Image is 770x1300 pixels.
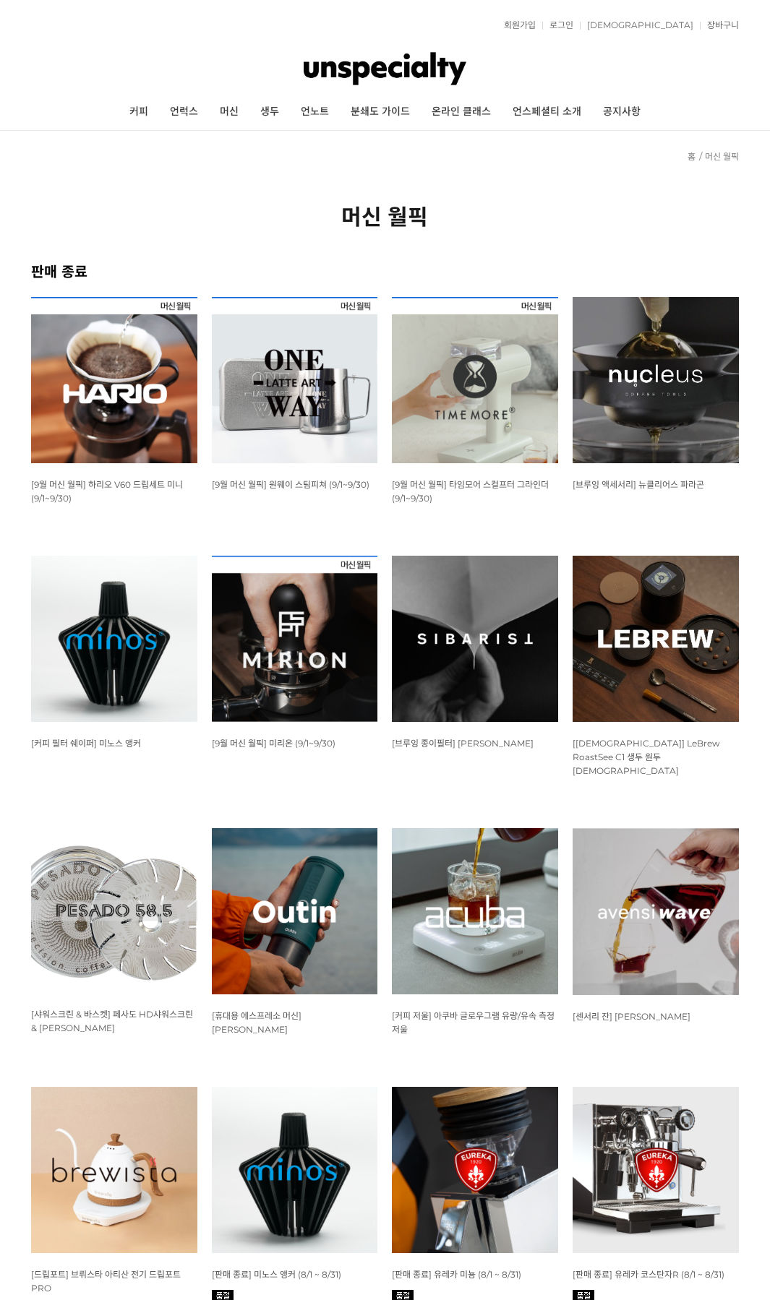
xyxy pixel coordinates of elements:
img: 9월 머신 월픽 하리오 V60 드립세트 미니 [31,297,197,463]
img: 시바리스트 SIBARIST [392,556,558,722]
img: 아쿠바 글로우그램 유량/유속 측정 저울 [392,828,558,994]
a: [휴대용 에스프레소 머신] [PERSON_NAME] [212,1010,301,1035]
a: 언스페셜티 소개 [502,94,592,130]
h2: 머신 월픽 [31,199,740,231]
a: 언노트 [290,94,340,130]
a: [9월 머신 월픽] 원웨이 스팀피쳐 (9/1~9/30) [212,478,369,490]
span: [커피 저울] 아쿠바 글로우그램 유량/유속 측정 저울 [392,1010,555,1035]
span: [드립포트] 브뤼스타 아티산 전기 드립포트 PRO [31,1269,181,1293]
span: [9월 머신 월픽] 하리오 V60 드립세트 미니 (9/1~9/30) [31,479,183,504]
a: [커피 저울] 아쿠바 글로우그램 유량/유속 측정 저울 [392,1010,555,1035]
span: [판매 종료] 미노스 앵커 (8/1 ~ 8/31) [212,1269,341,1280]
img: 브뤼스타, brewista, 아티산, 전기 드립포트 [31,1087,197,1253]
a: 홈 [688,151,696,162]
img: 페사도 HD샤워스크린, HE바스켓 [31,828,197,993]
span: [판매 종료] 유레카 미뇽 (8/1 ~ 8/31) [392,1269,521,1280]
a: [커피 필터 쉐이퍼] 미노스 앵커 [31,737,141,749]
img: 8월 머신 월픽 유레카 코스탄자R [573,1087,739,1253]
img: 미노스 앵커 [31,556,197,722]
a: 분쇄도 가이드 [340,94,421,130]
a: [DEMOGRAPHIC_DATA] [580,21,693,30]
a: [9월 머신 월픽] 하리오 V60 드립세트 미니 (9/1~9/30) [31,478,183,504]
span: [센서리 잔] [PERSON_NAME] [573,1011,690,1022]
a: [브루잉 액세서리] 뉴클리어스 파라곤 [573,478,704,490]
img: 9월 머신 월픽 원웨이 스팀피쳐 [212,297,378,463]
a: [9월 머신 월픽] 미리온 (9/1~9/30) [212,737,335,749]
span: [9월 머신 월픽] 미리온 (9/1~9/30) [212,738,335,749]
img: 뉴클리어스 파라곤 [573,297,739,463]
span: [9월 머신 월픽] 원웨이 스팀피쳐 (9/1~9/30) [212,479,369,490]
a: [센서리 잔] [PERSON_NAME] [573,1010,690,1022]
a: 생두 [249,94,290,130]
a: 머신 월픽 [705,151,739,162]
span: [휴대용 에스프레소 머신] [PERSON_NAME] [212,1010,301,1035]
span: [9월 머신 월픽] 타임모어 스컬프터 그라인더 (9/1~9/30) [392,479,549,504]
img: 9월 머신 월픽 타임모어 스컬프터 [392,297,558,463]
img: 8월 머신 월픽 미노스 앵커 [212,1087,378,1253]
img: 아벤시 웨이브 [573,828,739,995]
span: [[DEMOGRAPHIC_DATA]] LeBrew RoastSee C1 생두 원두 [DEMOGRAPHIC_DATA] [573,738,720,776]
a: 회원가입 [497,21,536,30]
a: [판매 종료] 유레카 코스탄자R (8/1 ~ 8/31) [573,1268,724,1280]
img: 아우틴 나노 휴대용 에스프레소 머신 [212,828,378,994]
a: [판매 종료] 유레카 미뇽 (8/1 ~ 8/31) [392,1268,521,1280]
a: [샤워스크린 & 바스켓] 페사도 HD샤워스크린 & [PERSON_NAME] [31,1008,193,1033]
span: [브루잉 종이필터] [PERSON_NAME] [392,738,534,749]
img: 언스페셜티 몰 [304,47,466,90]
a: [[DEMOGRAPHIC_DATA]] LeBrew RoastSee C1 생두 원두 [DEMOGRAPHIC_DATA] [573,737,720,776]
img: 8월 머신 월픽 유레카 미뇽 [392,1087,558,1253]
a: [드립포트] 브뤼스타 아티산 전기 드립포트 PRO [31,1268,181,1293]
span: [커피 필터 쉐이퍼] 미노스 앵커 [31,738,141,749]
a: 장바구니 [700,21,739,30]
a: 언럭스 [159,94,209,130]
a: 로그인 [542,21,573,30]
a: 온라인 클래스 [421,94,502,130]
img: 르브루 LeBrew [573,556,739,722]
img: 9월 머신 월픽 미리온 [212,556,378,722]
a: [브루잉 종이필터] [PERSON_NAME] [392,737,534,749]
a: [판매 종료] 미노스 앵커 (8/1 ~ 8/31) [212,1268,341,1280]
span: [판매 종료] 유레카 코스탄자R (8/1 ~ 8/31) [573,1269,724,1280]
h2: 판매 종료 [31,260,740,281]
a: 커피 [119,94,159,130]
a: 머신 [209,94,249,130]
span: [샤워스크린 & 바스켓] 페사도 HD샤워스크린 & [PERSON_NAME] [31,1009,193,1033]
span: [브루잉 액세서리] 뉴클리어스 파라곤 [573,479,704,490]
a: [9월 머신 월픽] 타임모어 스컬프터 그라인더 (9/1~9/30) [392,478,549,504]
a: 공지사항 [592,94,651,130]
